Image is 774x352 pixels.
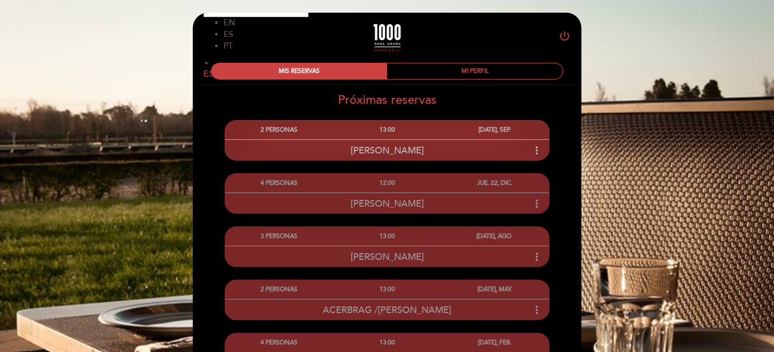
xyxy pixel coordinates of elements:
[531,251,543,263] i: more_vert
[558,30,571,46] button: power_settings_new
[211,63,387,79] div: MIS RESERVAS
[351,145,424,156] span: [PERSON_NAME]
[224,41,233,51] span: PT
[387,63,563,79] div: MI PERFIL
[192,93,582,107] h2: Próximas reservas
[333,174,441,192] div: 12:00
[333,121,441,139] div: 13:00
[324,24,450,52] a: 1000 Rosa Negra
[441,333,549,352] div: [DATE], FEB.
[531,144,543,157] i: more_vert
[531,198,543,210] i: more_vert
[333,333,441,352] div: 13:00
[224,29,233,40] span: ES
[558,30,571,42] i: power_settings_new
[225,121,333,139] div: 2 PERSONAS
[323,304,451,316] span: ACERBRAG /[PERSON_NAME]
[441,227,549,246] div: [DATE], AGO.
[333,227,441,246] div: 13:00
[441,174,549,192] div: JUE. 22, DIC.
[333,280,441,299] div: 13:00
[351,251,424,262] span: [PERSON_NAME]
[225,174,333,192] div: 4 PERSONAS
[225,333,333,352] div: 4 PERSONAS
[224,18,235,28] span: EN
[351,198,424,209] span: [PERSON_NAME]
[225,280,333,299] div: 2 PERSONAS
[225,227,333,246] div: 3 PERSONAS
[531,304,543,316] i: more_vert
[441,280,549,299] div: [DATE], MAY.
[441,121,549,139] div: [DATE], SEP.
